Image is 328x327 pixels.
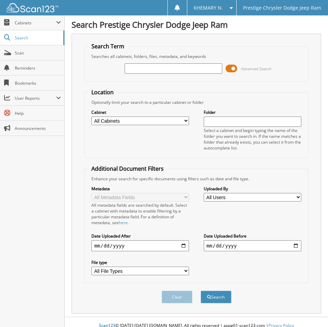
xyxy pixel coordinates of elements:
div: Select a cabinet and begin typing the name of the folder you want to search in. If the name match... [204,128,301,151]
a: here [119,220,128,226]
span: Help [15,110,61,116]
span: Advanced Search [241,66,272,71]
label: File type [91,259,189,265]
h1: Search Prestige Chrysler Dodge Jeep Ram [72,19,321,30]
legend: Additional Document Filters [88,165,167,172]
span: Cabinets [15,20,56,26]
span: User Reports [15,95,56,101]
input: start [91,240,189,251]
div: Optionally limit your search to a particular cabinet or folder [88,99,304,105]
button: Clear [162,291,192,303]
div: All metadata fields are searched by default. Select a cabinet with metadata to enable filtering b... [91,202,189,226]
button: Search [201,291,231,303]
span: Announcements [15,125,61,131]
span: Search [15,35,60,41]
span: Reminders [15,65,61,71]
img: scan123-logo-white.svg [7,3,58,12]
span: Bookmarks [15,80,61,86]
div: Searches all cabinets, folders, files, metadata, and keywords [88,53,304,59]
label: Metadata [91,186,189,192]
label: Uploaded By [204,186,301,192]
iframe: Chat Widget [294,294,328,327]
input: end [204,240,301,251]
legend: Search Term [88,43,128,50]
label: Folder [204,109,301,115]
label: Cabinet [91,109,189,115]
span: Scan [15,50,61,56]
label: Date Uploaded Before [204,233,301,239]
span: Prestige Chrysler Dodge Jeep Ram [243,6,321,10]
div: Enhance your search for specific documents using filters such as date and file type. [88,176,304,182]
span: KHEMARY N. [194,6,223,10]
label: Date Uploaded After [91,233,189,239]
legend: Location [88,88,117,96]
